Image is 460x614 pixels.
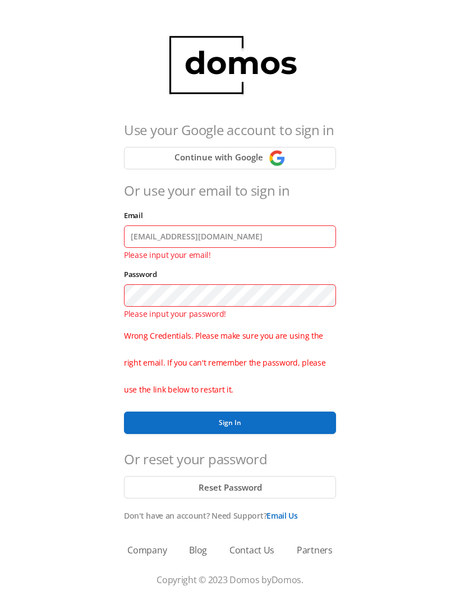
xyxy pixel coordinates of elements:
h7: Wrong Credentials. Please make sure you are using the right email. If you can't remember the pass... [124,330,326,395]
div: Please input your password! [124,308,336,320]
a: Blog [189,543,207,557]
label: Password [124,269,163,279]
h4: Use your Google account to sign in [124,120,336,140]
button: Reset Password [124,476,336,498]
p: Copyright © 2023 Domos by . [28,573,432,587]
img: Continue with Google [269,150,286,167]
p: Don't have an account? Need Support? [124,510,336,521]
a: Email Us [266,510,298,521]
div: Please input your email! [124,249,336,261]
h4: Or use your email to sign in [124,181,336,201]
a: Company [127,543,167,557]
a: Partners [297,543,333,557]
button: Continue with Google [124,147,336,169]
input: Password [124,284,336,307]
a: Contact Us [229,543,274,557]
label: Email [124,210,149,220]
input: Email [124,225,336,248]
img: domos [158,22,303,109]
a: Domos [272,574,302,586]
button: Sign In [124,412,336,434]
h4: Or reset your password [124,449,336,469]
